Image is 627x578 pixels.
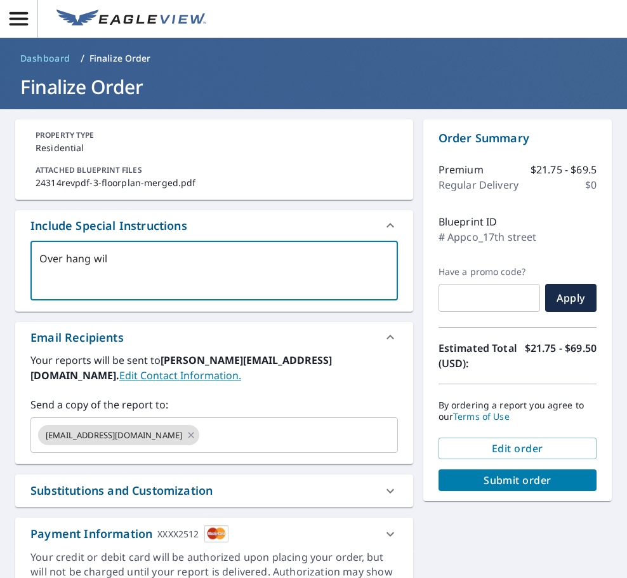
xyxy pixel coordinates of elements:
p: ATTACHED BLUEPRINT FILES [36,165,393,176]
p: Order Summary [439,130,597,147]
div: Substitutions and Customization [15,474,413,507]
div: Email Recipients [15,322,413,353]
h1: Finalize Order [15,74,612,100]
textarea: Over hang wi [39,253,389,289]
p: Premium [439,162,484,177]
span: Dashboard [20,52,70,65]
img: cardImage [204,525,228,542]
p: $21.75 - $69.50 [525,340,597,371]
p: $21.75 - $69.5 [531,162,597,177]
button: Submit order [439,469,597,491]
label: Have a promo code? [439,266,540,278]
p: # Appco_17th street [439,229,537,245]
div: [EMAIL_ADDRESS][DOMAIN_NAME] [38,425,199,445]
li: / [81,51,84,66]
nav: breadcrumb [15,48,612,69]
span: [EMAIL_ADDRESS][DOMAIN_NAME] [38,429,190,441]
a: EV Logo [49,2,214,36]
p: Finalize Order [89,52,151,65]
p: 24314revpdf-3-floorplan-merged.pdf [36,176,393,189]
a: Dashboard [15,48,76,69]
p: Blueprint ID [439,214,498,229]
button: Apply [545,284,597,312]
div: XXXX2512 [157,525,199,542]
a: Terms of Use [453,410,510,422]
span: Submit order [449,473,586,487]
span: Edit order [449,441,586,455]
p: Residential [36,141,393,154]
b: [PERSON_NAME][EMAIL_ADDRESS][DOMAIN_NAME]. [30,353,332,382]
div: Substitutions and Customization [30,482,213,499]
span: Apply [555,291,586,305]
p: Regular Delivery [439,177,518,192]
p: Estimated Total (USD): [439,340,518,371]
div: Include Special Instructions [30,217,187,234]
button: Edit order [439,438,597,459]
p: By ordering a report you agree to our [439,400,597,422]
img: EV Logo [56,10,206,29]
p: $0 [585,177,597,192]
a: EditContactInfo [119,368,241,382]
div: Payment Information [30,525,228,542]
label: Your reports will be sent to [30,353,398,383]
label: Send a copy of the report to: [30,397,398,412]
div: Email Recipients [30,329,124,346]
p: PROPERTY TYPE [36,130,393,141]
div: Include Special Instructions [15,210,413,241]
div: Payment InformationXXXX2512cardImage [15,518,413,550]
